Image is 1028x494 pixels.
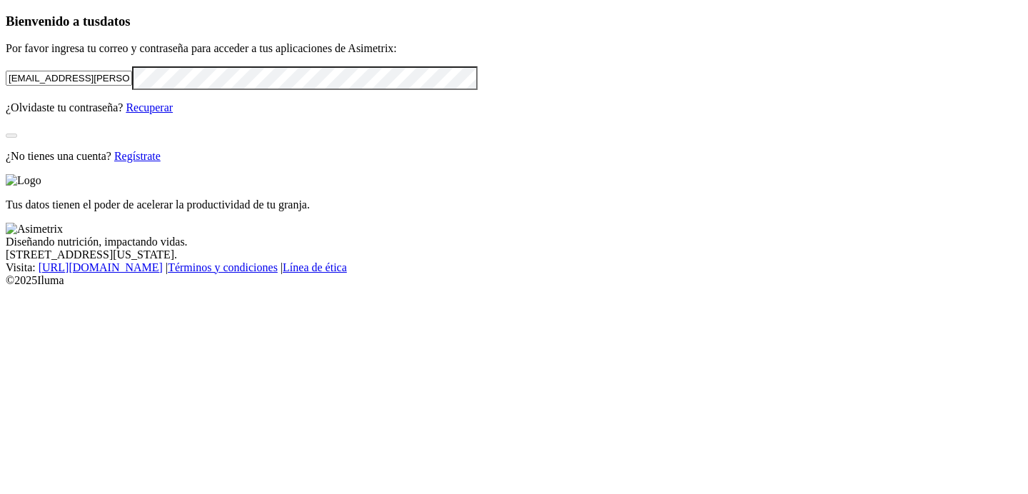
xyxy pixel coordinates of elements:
[6,101,1022,114] p: ¿Olvidaste tu contraseña?
[6,42,1022,55] p: Por favor ingresa tu correo y contraseña para acceder a tus aplicaciones de Asimetrix:
[6,174,41,187] img: Logo
[6,198,1022,211] p: Tus datos tienen el poder de acelerar la productividad de tu granja.
[6,71,132,86] input: Tu correo
[6,150,1022,163] p: ¿No tienes una cuenta?
[100,14,131,29] span: datos
[126,101,173,114] a: Recuperar
[168,261,278,273] a: Términos y condiciones
[114,150,161,162] a: Regístrate
[283,261,347,273] a: Línea de ética
[6,274,1022,287] div: © 2025 Iluma
[6,236,1022,248] div: Diseñando nutrición, impactando vidas.
[6,14,1022,29] h3: Bienvenido a tus
[6,248,1022,261] div: [STREET_ADDRESS][US_STATE].
[39,261,163,273] a: [URL][DOMAIN_NAME]
[6,223,63,236] img: Asimetrix
[6,261,1022,274] div: Visita : | |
